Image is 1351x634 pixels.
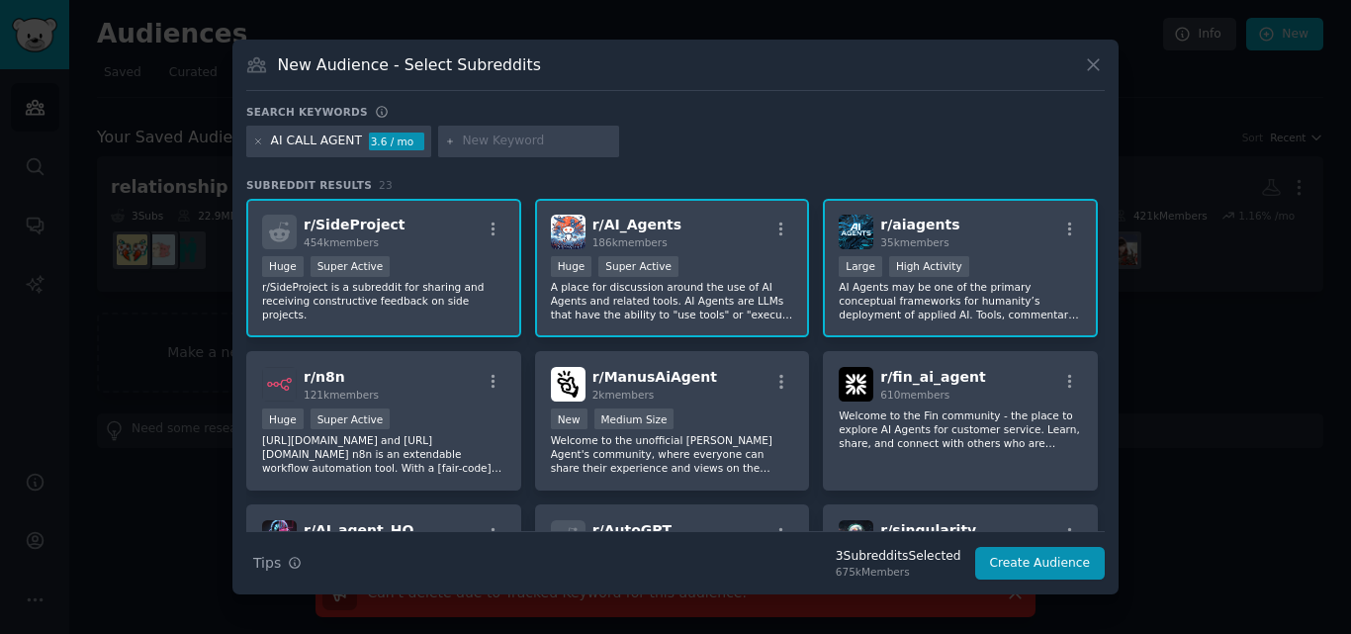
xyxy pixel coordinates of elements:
img: aiagents [839,215,873,249]
img: AI_Agents [551,215,585,249]
p: r/SideProject is a subreddit for sharing and receiving constructive feedback on side projects. [262,280,505,321]
div: Super Active [598,256,678,277]
span: r/ AutoGPT [592,522,672,538]
p: [URL][DOMAIN_NAME] and [URL][DOMAIN_NAME] n8n is an extendable workflow automation tool. With a [... [262,433,505,475]
span: r/ ManusAiAgent [592,369,717,385]
div: Huge [262,256,304,277]
div: Huge [551,256,592,277]
span: r/ fin_ai_agent [880,369,985,385]
span: 35k members [880,236,948,248]
img: fin_ai_agent [839,367,873,402]
p: A place for discussion around the use of AI Agents and related tools. AI Agents are LLMs that hav... [551,280,794,321]
span: 23 [379,179,393,191]
div: Medium Size [594,408,675,429]
h3: Search keywords [246,105,368,119]
p: Welcome to the Fin community - the place to explore AI Agents for customer service. Learn, share,... [839,408,1082,450]
input: New Keyword [462,133,612,150]
span: r/ SideProject [304,217,405,232]
div: Super Active [311,256,391,277]
span: r/ AI_agent_HQ [304,522,413,538]
p: Welcome to the unofficial [PERSON_NAME] Agent's community, where everyone can share their experie... [551,433,794,475]
div: AI CALL AGENT [271,133,362,150]
span: 2k members [592,389,655,401]
button: Create Audience [975,547,1106,581]
div: 3 Subreddit s Selected [836,548,961,566]
span: r/ aiagents [880,217,959,232]
img: singularity [839,520,873,555]
div: 3.6 / mo [369,133,424,150]
span: 454k members [304,236,379,248]
p: AI Agents may be one of the primary conceptual frameworks for humanity’s deployment of applied AI... [839,280,1082,321]
div: 675k Members [836,565,961,579]
img: n8n [262,367,297,402]
div: Large [839,256,882,277]
img: ManusAiAgent [551,367,585,402]
div: New [551,408,587,429]
span: r/ AI_Agents [592,217,681,232]
span: 121k members [304,389,379,401]
span: Tips [253,553,281,574]
div: High Activity [889,256,969,277]
div: Huge [262,408,304,429]
span: 610 members [880,389,949,401]
img: AI_agent_HQ [262,520,297,555]
span: 186k members [592,236,668,248]
span: Subreddit Results [246,178,372,192]
div: Super Active [311,408,391,429]
span: r/ n8n [304,369,345,385]
button: Tips [246,546,309,581]
h3: New Audience - Select Subreddits [278,54,541,75]
span: r/ singularity [880,522,976,538]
